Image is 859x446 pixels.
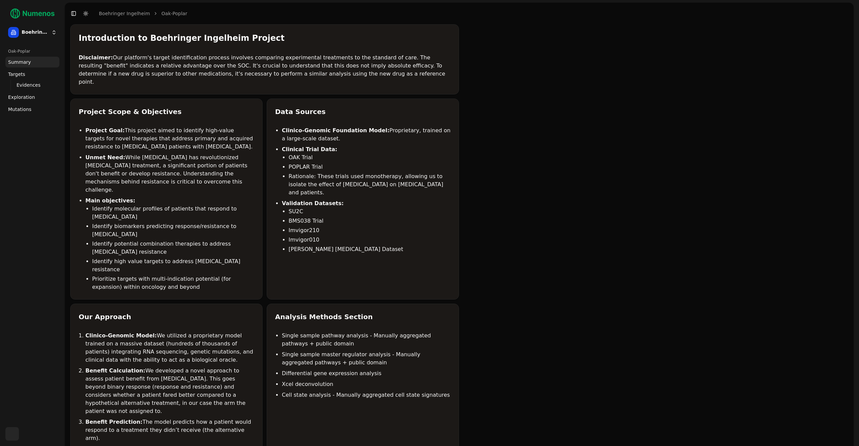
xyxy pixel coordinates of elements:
li: Prioritize targets with multi-indication potential (for expansion) within oncology and beyond [92,275,254,291]
li: Identify high value targets to address [MEDICAL_DATA] resistance [92,257,254,274]
img: Numenos [5,5,59,22]
span: Boehringer Ingelheim [22,29,49,35]
span: Summary [8,59,31,65]
div: Project Scope & Objectives [79,107,254,116]
li: We utilized a proprietary model trained on a massive dataset (hundreds of thousands of patients) ... [85,332,254,364]
li: SU2C [289,207,451,216]
a: Targets [5,69,59,80]
div: Data Sources [275,107,451,116]
span: Evidences [17,82,41,88]
strong: Project Goal: [85,127,125,134]
span: Mutations [8,106,31,113]
a: Evidences [14,80,51,90]
li: Rationale: These trials used monotherapy, allowing us to isolate the effect of [MEDICAL_DATA] on ... [289,172,451,197]
strong: Clinico-Genomic Model: [85,332,157,339]
strong: Disclaimer: [79,54,113,61]
li: While [MEDICAL_DATA] has revolutionized [MEDICAL_DATA] treatment, a significant portion of patien... [85,154,254,194]
span: Targets [8,71,25,78]
div: Our Approach [79,312,254,322]
strong: Benefit Calculation: [85,367,145,374]
a: Summary [5,57,59,67]
a: Mutations [5,104,59,115]
a: Exploration [5,92,59,103]
li: We developed a novel approach to assess patient benefit from [MEDICAL_DATA]. This goes beyond bin... [85,367,254,415]
li: Identify biomarkers predicting response/resistance to [MEDICAL_DATA] [92,222,254,239]
strong: Clinico-Genomic Foundation Model: [282,127,390,134]
li: Cell state analysis - Manually aggregated cell state signatures [282,391,451,399]
li: OAK Trial [289,154,451,162]
strong: Benefit Prediction: [85,419,142,425]
div: Introduction to Boehringer Ingelheim Project [79,33,451,44]
a: Boehringer Ingelheim [99,10,150,17]
strong: Validation Datasets: [282,200,344,206]
p: Our platform's target identification process involves comparing experimental treatments to the st... [79,54,451,86]
li: POPLAR Trial [289,163,451,171]
li: Xcel deconvolution [282,380,451,388]
a: Oak-Poplar [161,10,187,17]
button: Toggle Dark Mode [81,9,90,18]
div: Oak-Poplar [5,46,59,57]
strong: Main objectives: [85,197,135,204]
button: Boehringer Ingelheim [5,24,59,40]
li: Imvigor210 [289,226,451,234]
li: The model predicts how a patient would respond to a treatment they didn’t receive (the alternativ... [85,418,254,442]
div: Analysis Methods Section [275,312,451,322]
strong: Clinical Trial Data: [282,146,337,152]
li: Single sample pathway analysis - Manually aggregated pathways + public domain [282,332,451,348]
li: Identify potential combination therapies to address [MEDICAL_DATA] resistance [92,240,254,256]
li: [PERSON_NAME] [MEDICAL_DATA] Dataset [289,245,451,253]
li: This project aimed to identify high-value targets for novel therapies that address primary and ac... [85,127,254,151]
li: BMS038 Trial [289,217,451,225]
li: Identify molecular profiles of patients that respond to [MEDICAL_DATA] [92,205,254,221]
li: Imvigor010 [289,236,451,244]
li: Proprietary, trained on a large-scale dataset. [282,127,451,143]
strong: Unmet Need: [85,154,125,161]
li: Differential gene expression analysis [282,369,451,378]
span: Exploration [8,94,35,101]
li: Single sample master regulator analysis - Manually aggregated pathways + public domain [282,351,451,367]
nav: breadcrumb [99,10,187,17]
button: Toggle Sidebar [69,9,78,18]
